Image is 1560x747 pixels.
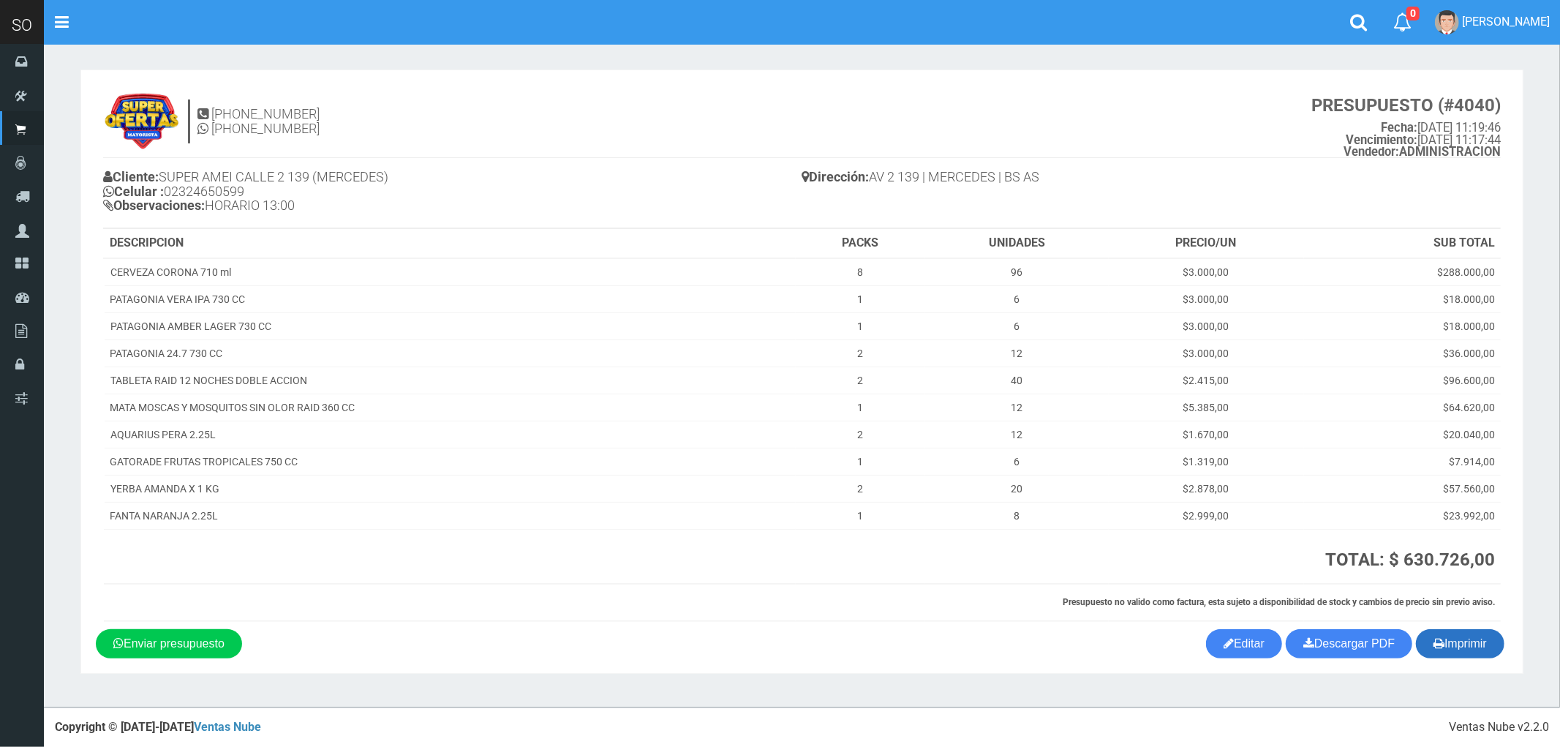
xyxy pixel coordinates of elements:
td: 12 [925,340,1109,367]
div: Ventas Nube v2.2.0 [1449,719,1549,736]
td: 2 [796,340,926,367]
span: [PERSON_NAME] [1462,15,1550,29]
h4: [PHONE_NUMBER] [PHONE_NUMBER] [197,107,320,136]
img: User Image [1435,10,1459,34]
th: SUB TOTAL [1304,229,1501,258]
td: PATAGONIA AMBER LAGER 730 CC [104,313,796,340]
td: $18.000,00 [1304,286,1501,313]
td: $2.999,00 [1109,503,1304,530]
td: $96.600,00 [1304,367,1501,394]
td: PATAGONIA VERA IPA 730 CC [104,286,796,313]
th: PACKS [796,229,926,258]
strong: Presupuesto no valido como factura, esta sujeto a disponibilidad de stock y cambios de precio sin... [1063,597,1495,607]
b: Dirección: [802,169,870,184]
td: $1.670,00 [1109,421,1304,448]
span: 0 [1406,7,1420,20]
span: Enviar presupuesto [124,637,225,650]
td: 1 [796,503,926,530]
td: 1 [796,448,926,476]
td: 12 [925,421,1109,448]
b: Observaciones: [103,198,205,213]
img: 9k= [103,92,181,151]
td: $2.878,00 [1109,476,1304,503]
th: PRECIO/UN [1109,229,1304,258]
strong: PRESUPUESTO (#4040) [1311,95,1501,116]
td: $64.620,00 [1304,394,1501,421]
a: Editar [1206,629,1282,658]
td: $57.560,00 [1304,476,1501,503]
strong: Copyright © [DATE]-[DATE] [55,720,261,734]
td: 8 [796,258,926,286]
td: $18.000,00 [1304,313,1501,340]
th: DESCRIPCION [104,229,796,258]
th: UNIDADES [925,229,1109,258]
td: CERVEZA CORONA 710 ml [104,258,796,286]
b: Celular : [103,184,164,199]
td: 1 [796,313,926,340]
td: 2 [796,421,926,448]
td: 1 [796,394,926,421]
td: MATA MOSCAS Y MOSQUITOS SIN OLOR RAID 360 CC [104,394,796,421]
td: $3.000,00 [1109,340,1304,367]
td: 12 [925,394,1109,421]
td: 8 [925,503,1109,530]
a: Enviar presupuesto [96,629,242,658]
td: $288.000,00 [1304,258,1501,286]
td: 6 [925,313,1109,340]
td: YERBA AMANDA X 1 KG [104,476,796,503]
strong: Vencimiento: [1346,133,1417,147]
td: $36.000,00 [1304,340,1501,367]
td: GATORADE FRUTAS TROPICALES 750 CC [104,448,796,476]
a: Descargar PDF [1286,629,1412,658]
td: $3.000,00 [1109,258,1304,286]
strong: TOTAL: $ 630.726,00 [1325,549,1495,570]
td: $1.319,00 [1109,448,1304,476]
b: ADMINISTRACION [1344,145,1501,159]
td: $3.000,00 [1109,313,1304,340]
td: 96 [925,258,1109,286]
td: FANTA NARANJA 2.25L [104,503,796,530]
small: [DATE] 11:19:46 [DATE] 11:17:44 [1311,96,1501,159]
td: $20.040,00 [1304,421,1501,448]
td: 40 [925,367,1109,394]
td: $5.385,00 [1109,394,1304,421]
td: 1 [796,286,926,313]
button: Imprimir [1416,629,1504,658]
td: $23.992,00 [1304,503,1501,530]
td: $2.415,00 [1109,367,1304,394]
td: 2 [796,476,926,503]
td: 6 [925,448,1109,476]
b: Cliente: [103,169,159,184]
td: $3.000,00 [1109,286,1304,313]
td: 2 [796,367,926,394]
td: PATAGONIA 24.7 730 CC [104,340,796,367]
strong: Fecha: [1381,121,1417,135]
td: 6 [925,286,1109,313]
h4: SUPER AMEI CALLE 2 139 (MERCEDES) 02324650599 HORARIO 13:00 [103,166,802,220]
strong: Vendedor: [1344,145,1399,159]
td: AQUARIUS PERA 2.25L [104,421,796,448]
h4: AV 2 139 | MERCEDES | BS AS [802,166,1501,192]
td: $7.914,00 [1304,448,1501,476]
td: 20 [925,476,1109,503]
td: TABLETA RAID 12 NOCHES DOBLE ACCION [104,367,796,394]
a: Ventas Nube [194,720,261,734]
